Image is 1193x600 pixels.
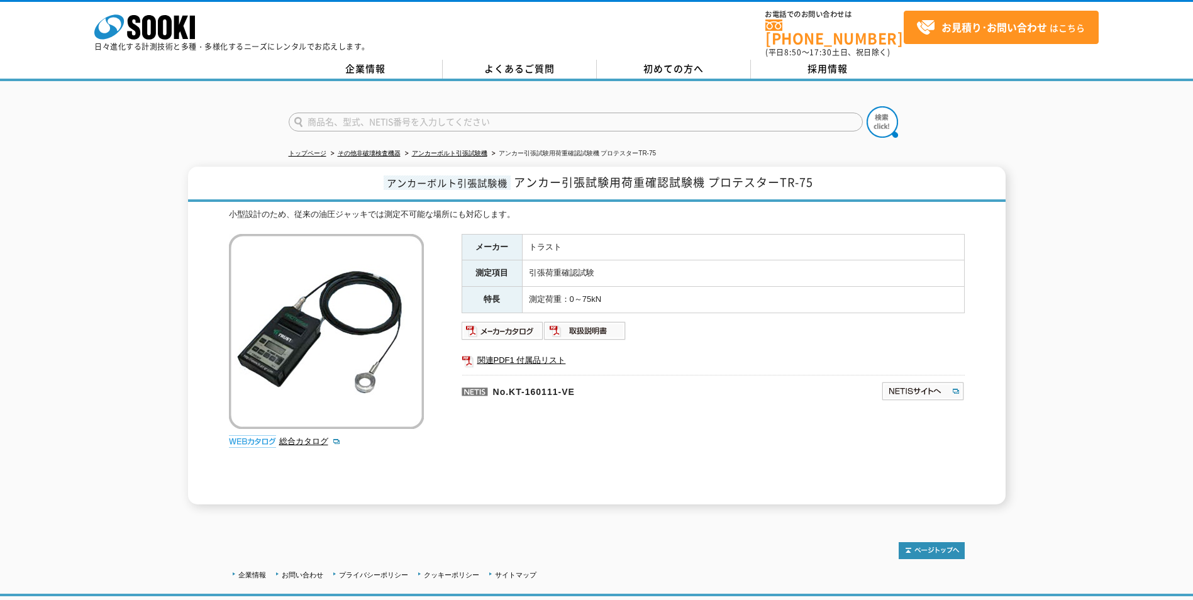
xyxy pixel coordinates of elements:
div: 小型設計のため、従来の油圧ジャッキでは測定不可能な場所にも対応します。 [229,208,965,221]
p: No.KT-160111-VE [462,375,760,405]
img: アンカー引張試験用荷重確認試験機 プロテスターTR-75 [229,234,424,429]
a: 総合カタログ [279,436,341,446]
a: [PHONE_NUMBER] [765,19,904,45]
a: その他非破壊検査機器 [338,150,401,157]
img: メーカーカタログ [462,321,544,341]
a: 企業情報 [238,571,266,579]
a: お問い合わせ [282,571,323,579]
img: NETISサイトへ [881,381,965,401]
img: トップページへ [899,542,965,559]
p: 日々進化する計測技術と多種・多様化するニーズにレンタルでお応えします。 [94,43,370,50]
span: アンカーボルト引張試験機 [384,175,511,190]
span: 初めての方へ [643,62,704,75]
span: アンカー引張試験用荷重確認試験機 プロテスターTR-75 [514,174,813,191]
th: メーカー [462,234,522,260]
th: 測定項目 [462,260,522,287]
a: トップページ [289,150,326,157]
a: 採用情報 [751,60,905,79]
a: 初めての方へ [597,60,751,79]
li: アンカー引張試験用荷重確認試験機 プロテスターTR-75 [489,147,657,160]
a: クッキーポリシー [424,571,479,579]
img: 取扱説明書 [544,321,626,341]
img: webカタログ [229,435,276,448]
a: サイトマップ [495,571,536,579]
span: 8:50 [784,47,802,58]
a: よくあるご質問 [443,60,597,79]
span: 17:30 [809,47,832,58]
th: 特長 [462,287,522,313]
a: プライバシーポリシー [339,571,408,579]
span: はこちら [916,18,1085,37]
a: 取扱説明書 [544,329,626,338]
img: btn_search.png [867,106,898,138]
span: お電話でのお問い合わせは [765,11,904,18]
a: アンカーボルト引張試験機 [412,150,487,157]
a: 企業情報 [289,60,443,79]
input: 商品名、型式、NETIS番号を入力してください [289,113,863,131]
a: 関連PDF1 付属品リスト [462,352,965,369]
strong: お見積り･お問い合わせ [941,19,1047,35]
span: (平日 ～ 土日、祝日除く) [765,47,890,58]
a: お見積り･お問い合わせはこちら [904,11,1099,44]
td: 測定荷重：0～75kN [522,287,964,313]
td: トラスト [522,234,964,260]
td: 引張荷重確認試験 [522,260,964,287]
a: メーカーカタログ [462,329,544,338]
